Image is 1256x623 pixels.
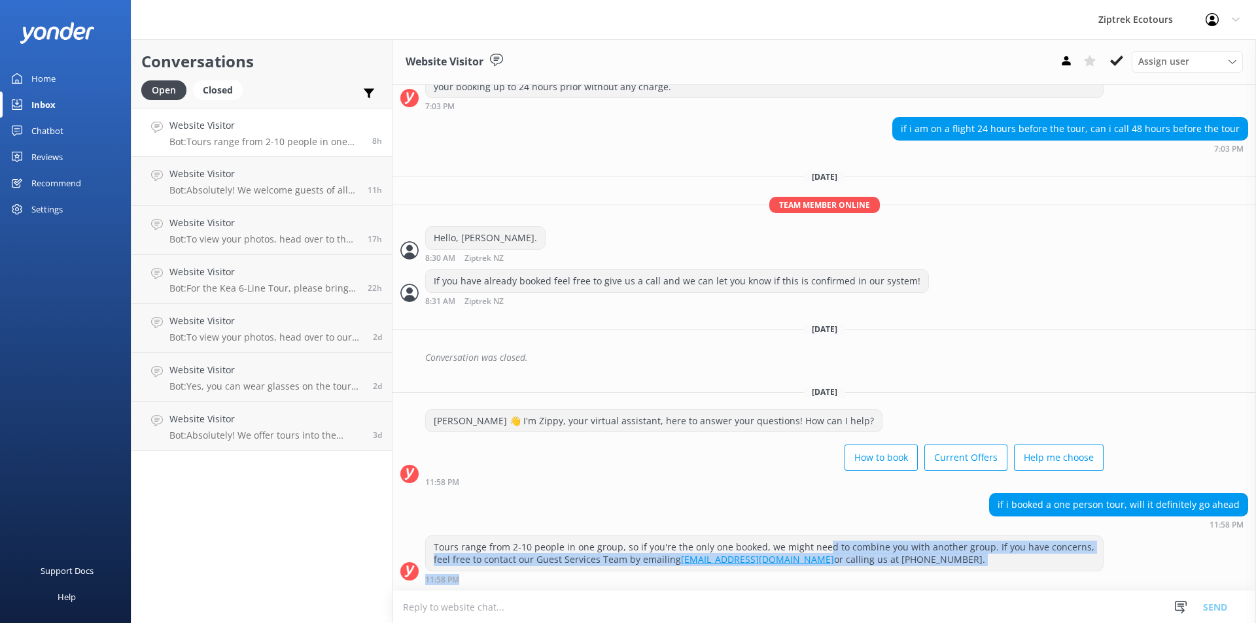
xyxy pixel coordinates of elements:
[31,144,63,170] div: Reviews
[169,136,362,148] p: Bot: Tours range from 2-10 people in one group, so if you're the only one booked, we might need t...
[406,54,483,71] h3: Website Visitor
[20,22,95,44] img: yonder-white-logo.png
[141,82,193,97] a: Open
[131,353,392,402] a: Website VisitorBot:Yes, you can wear glasses on the tour as long as they are not loose-fitting or...
[169,380,363,392] p: Bot: Yes, you can wear glasses on the tour as long as they are not loose-fitting or likely to fal...
[425,297,455,306] strong: 8:31 AM
[141,49,382,74] h2: Conversations
[1014,445,1104,471] button: Help me choose
[169,167,358,181] h4: Website Visitor
[924,445,1007,471] button: Current Offers
[31,92,56,118] div: Inbox
[425,103,455,110] strong: 7:03 PM
[131,255,392,304] a: Website VisitorBot:For the Kea 6-Line Tour, please bring as little as possible since the guides w...
[131,206,392,255] a: Website VisitorBot:To view your photos, head over to the My Photos Page on our website and select...
[373,380,382,392] span: Aug 30 2025 09:18am (UTC +12:00) Pacific/Auckland
[804,324,845,335] span: [DATE]
[1132,51,1243,72] div: Assign User
[131,108,392,157] a: Website VisitorBot:Tours range from 2-10 people in one group, so if you're the only one booked, w...
[1210,521,1244,529] strong: 11:58 PM
[31,65,56,92] div: Home
[804,386,845,397] span: [DATE]
[169,184,358,196] p: Bot: Absolutely! We welcome guests of all ages to enjoy our zipline tours. As long as you're keen...
[425,346,1248,369] div: Conversation was closed.
[368,282,382,294] span: Sep 01 2025 09:38am (UTC +12:00) Pacific/Auckland
[193,80,243,100] div: Closed
[1138,54,1189,69] span: Assign user
[169,314,363,328] h4: Website Visitor
[169,429,363,441] p: Bot: Absolutely! We offer tours into the evening, so 5pm is a great time to enjoy the zipline exp...
[1214,145,1244,153] strong: 7:03 PM
[41,558,94,584] div: Support Docs
[425,296,929,306] div: Aug 18 2025 08:31am (UTC +12:00) Pacific/Auckland
[368,184,382,195] span: Sep 01 2025 09:30pm (UTC +12:00) Pacific/Auckland
[131,402,392,451] a: Website VisitorBot:Absolutely! We offer tours into the evening, so 5pm is a great time to enjoy t...
[990,494,1247,516] div: if i booked a one person tour, will it definitely go ahead
[426,536,1103,571] div: Tours range from 2-10 people in one group, so if you're the only one booked, we might need to com...
[426,410,882,432] div: [PERSON_NAME] 👋 I'm Zippy, your virtual assistant, here to answer your questions! How can I help?
[58,584,76,610] div: Help
[400,346,1248,369] div: 2025-08-20T01:39:52.307
[464,297,504,306] span: Ziptrek NZ
[31,196,63,222] div: Settings
[169,233,358,245] p: Bot: To view your photos, head over to the My Photos Page on our website and select the exact dat...
[169,118,362,133] h4: Website Visitor
[425,477,1104,486] div: Sep 01 2025 11:58pm (UTC +12:00) Pacific/Auckland
[169,265,358,279] h4: Website Visitor
[368,233,382,244] span: Sep 01 2025 03:20pm (UTC +12:00) Pacific/Auckland
[769,197,880,213] span: Team member online
[169,412,363,426] h4: Website Visitor
[169,282,358,294] p: Bot: For the Kea 6-Line Tour, please bring as little as possible since the guides will carry all ...
[989,520,1248,529] div: Sep 01 2025 11:58pm (UTC +12:00) Pacific/Auckland
[31,170,81,196] div: Recommend
[169,363,363,377] h4: Website Visitor
[426,227,545,249] div: Hello, [PERSON_NAME].
[31,118,63,144] div: Chatbot
[893,118,1247,140] div: if i am on a flight 24 hours before the tour, can i call 48 hours before the tour
[426,270,928,292] div: If you have already booked feel free to give us a call and we can let you know if this is confirm...
[373,429,382,441] span: Aug 29 2025 12:03pm (UTC +12:00) Pacific/Auckland
[372,135,382,146] span: Sep 01 2025 11:58pm (UTC +12:00) Pacific/Auckland
[169,216,358,230] h4: Website Visitor
[425,479,459,486] strong: 11:58 PM
[681,553,834,565] a: [EMAIL_ADDRESS][DOMAIN_NAME]
[845,445,918,471] button: How to book
[193,82,249,97] a: Closed
[425,253,546,263] div: Aug 18 2025 08:30am (UTC +12:00) Pacific/Auckland
[425,101,1104,110] div: Aug 17 2025 07:03pm (UTC +12:00) Pacific/Auckland
[425,576,459,584] strong: 11:58 PM
[464,254,504,263] span: Ziptrek NZ
[425,575,1104,584] div: Sep 01 2025 11:58pm (UTC +12:00) Pacific/Auckland
[892,144,1248,153] div: Aug 17 2025 07:03pm (UTC +12:00) Pacific/Auckland
[131,157,392,206] a: Website VisitorBot:Absolutely! We welcome guests of all ages to enjoy our zipline tours. As long ...
[141,80,186,100] div: Open
[804,171,845,182] span: [DATE]
[373,331,382,343] span: Aug 30 2025 11:18am (UTC +12:00) Pacific/Auckland
[425,254,455,263] strong: 8:30 AM
[169,331,363,343] p: Bot: To view your photos, head over to our My Photos Page at [URL][DOMAIN_NAME]. Make sure to sel...
[131,304,392,353] a: Website VisitorBot:To view your photos, head over to our My Photos Page at [URL][DOMAIN_NAME]. Ma...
